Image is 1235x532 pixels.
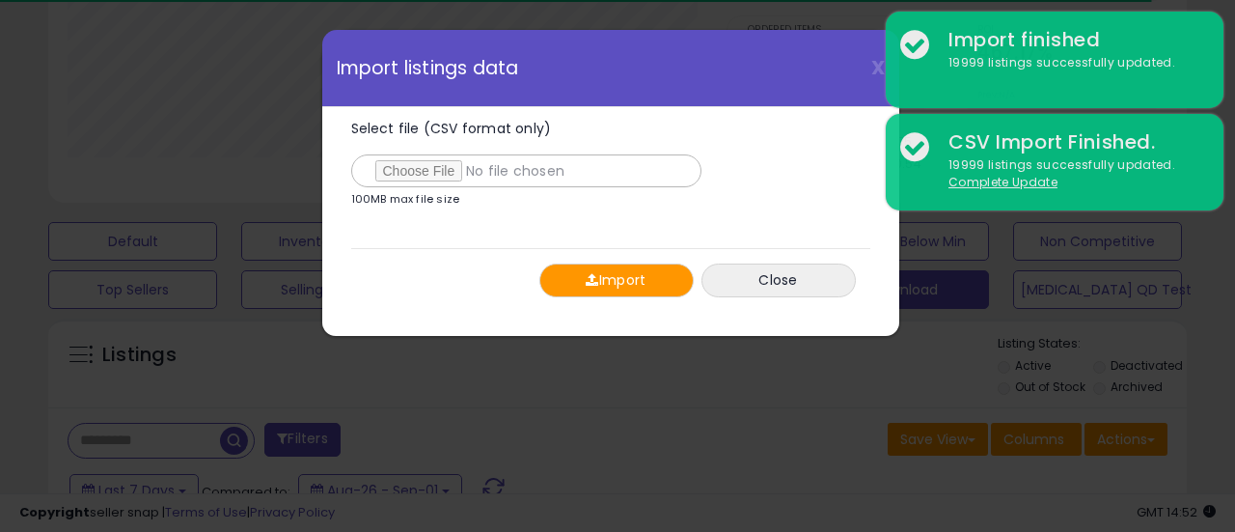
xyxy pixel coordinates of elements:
p: 100MB max file size [351,194,460,205]
div: CSV Import Finished. [934,128,1209,156]
div: 19999 listings successfully updated. [934,156,1209,192]
div: Import finished [934,26,1209,54]
button: Import [539,264,694,297]
u: Complete Update [948,174,1057,190]
button: Close [701,264,856,297]
span: X [871,54,885,81]
span: Select file (CSV format only) [351,119,552,138]
div: 19999 listings successfully updated. [934,54,1209,72]
span: Import listings data [337,59,519,77]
